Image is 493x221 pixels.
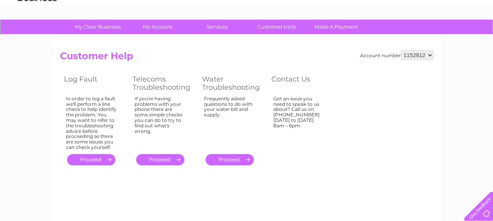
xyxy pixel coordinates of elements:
a: My Clear Business [65,20,130,34]
div: Account number [360,51,433,60]
a: Blog [425,33,436,39]
a: Water [355,33,370,39]
div: Got an issue you need to speak to us about? Call us on [PHONE_NUMBER] [DATE] to [DATE] 8am – 6pm. [273,96,324,147]
a: My Account [125,20,190,34]
div: Clear Business is a trading name of Verastar Limited (registered in [GEOGRAPHIC_DATA] No. 3667643... [62,4,432,38]
div: In order to log a fault we'll perform a line check to help identify the problem. You may want to ... [66,96,117,150]
a: . [67,154,115,165]
a: Services [185,20,249,34]
a: Energy [375,33,392,39]
a: Customer Help [244,20,309,34]
a: . [136,154,184,165]
a: Make A Payment [304,20,369,34]
h2: Customer Help [60,51,433,65]
a: Telecoms [397,33,420,39]
a: Contact [441,33,460,39]
th: Water Troubleshooting [198,73,267,94]
a: 0333 014 3131 [345,4,399,14]
th: Telecoms Troubleshooting [129,73,198,94]
div: Frequently asked questions to do with your water bill and supply. [204,96,256,147]
th: Log Fault [60,73,129,94]
div: If you're having problems with your phone there are some simple checks you can do to try to find ... [135,96,186,147]
th: Contact Us [267,73,336,94]
img: logo.png [17,20,57,44]
a: Log out [467,33,486,39]
a: . [206,154,254,165]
